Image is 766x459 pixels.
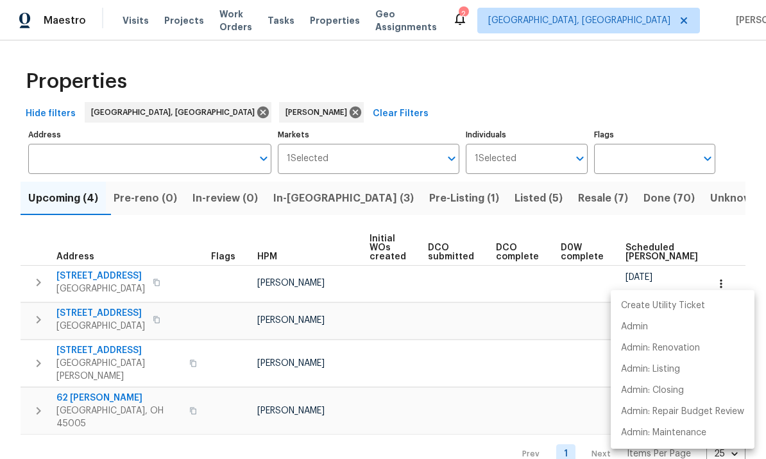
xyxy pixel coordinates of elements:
[621,320,648,334] p: Admin
[621,299,705,313] p: Create Utility Ticket
[621,426,706,440] p: Admin: Maintenance
[621,405,744,419] p: Admin: Repair Budget Review
[621,342,700,355] p: Admin: Renovation
[621,363,680,376] p: Admin: Listing
[621,384,684,397] p: Admin: Closing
